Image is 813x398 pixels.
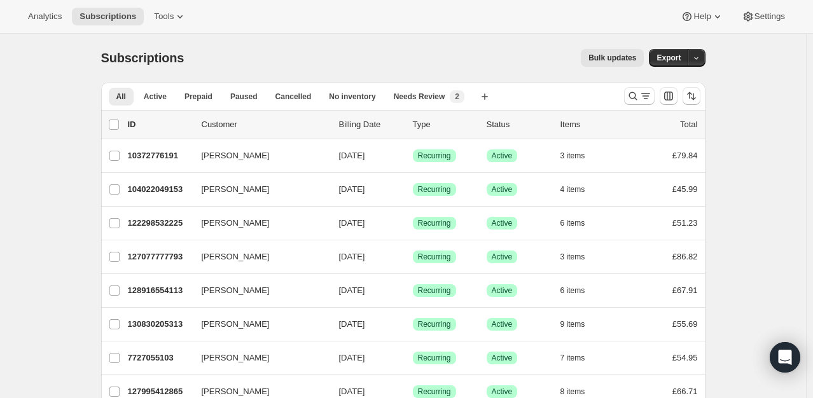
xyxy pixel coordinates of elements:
[275,92,312,102] span: Cancelled
[560,248,599,266] button: 3 items
[202,318,270,331] span: [PERSON_NAME]
[194,280,321,301] button: [PERSON_NAME]
[487,118,550,131] p: Status
[128,149,191,162] p: 10372776191
[418,387,451,397] span: Recurring
[128,282,698,299] div: 128916554113[PERSON_NAME][DATE]SuccessRecurringSuccessActive6 items£67.91
[560,387,585,397] span: 8 items
[194,179,321,200] button: [PERSON_NAME]
[492,387,513,397] span: Active
[418,184,451,195] span: Recurring
[560,147,599,165] button: 3 items
[492,252,513,262] span: Active
[144,92,167,102] span: Active
[146,8,194,25] button: Tools
[20,8,69,25] button: Analytics
[492,353,513,363] span: Active
[672,353,698,362] span: £54.95
[418,151,451,161] span: Recurring
[560,349,599,367] button: 7 items
[128,352,191,364] p: 7727055103
[680,118,697,131] p: Total
[339,387,365,396] span: [DATE]
[588,53,636,63] span: Bulk updates
[734,8,793,25] button: Settings
[560,319,585,329] span: 9 items
[418,353,451,363] span: Recurring
[339,319,365,329] span: [DATE]
[194,348,321,368] button: [PERSON_NAME]
[418,319,451,329] span: Recurring
[560,214,599,232] button: 6 items
[394,92,445,102] span: Needs Review
[492,184,513,195] span: Active
[202,250,270,263] span: [PERSON_NAME]
[184,92,212,102] span: Prepaid
[202,183,270,196] span: [PERSON_NAME]
[660,87,677,105] button: Customize table column order and visibility
[194,146,321,166] button: [PERSON_NAME]
[128,250,191,263] p: 127077777793
[560,315,599,333] button: 9 items
[693,11,711,22] span: Help
[560,181,599,198] button: 4 items
[154,11,174,22] span: Tools
[202,217,270,230] span: [PERSON_NAME]
[339,353,365,362] span: [DATE]
[202,352,270,364] span: [PERSON_NAME]
[672,387,698,396] span: £66.71
[194,213,321,233] button: [PERSON_NAME]
[413,118,476,131] div: Type
[128,315,698,333] div: 130830205313[PERSON_NAME][DATE]SuccessRecurringSuccessActive9 items£55.69
[455,92,459,102] span: 2
[128,118,698,131] div: IDCustomerBilling DateTypeStatusItemsTotal
[329,92,375,102] span: No inventory
[202,284,270,297] span: [PERSON_NAME]
[475,88,495,106] button: Create new view
[202,118,329,131] p: Customer
[80,11,136,22] span: Subscriptions
[492,319,513,329] span: Active
[128,318,191,331] p: 130830205313
[339,118,403,131] p: Billing Date
[202,149,270,162] span: [PERSON_NAME]
[418,218,451,228] span: Recurring
[339,285,365,295] span: [DATE]
[581,49,644,67] button: Bulk updates
[770,342,800,373] div: Open Intercom Messenger
[624,87,655,105] button: Search and filter results
[101,51,184,65] span: Subscriptions
[28,11,62,22] span: Analytics
[128,248,698,266] div: 127077777793[PERSON_NAME][DATE]SuccessRecurringSuccessActive3 items£86.82
[657,53,681,63] span: Export
[649,49,688,67] button: Export
[672,218,698,228] span: £51.23
[339,218,365,228] span: [DATE]
[418,285,451,296] span: Recurring
[672,285,698,295] span: £67.91
[128,214,698,232] div: 122298532225[PERSON_NAME][DATE]SuccessRecurringSuccessActive6 items£51.23
[194,247,321,267] button: [PERSON_NAME]
[754,11,785,22] span: Settings
[560,151,585,161] span: 3 items
[128,181,698,198] div: 104022049153[PERSON_NAME][DATE]SuccessRecurringSuccessActive4 items£45.99
[672,184,698,194] span: £45.99
[560,285,585,296] span: 6 items
[72,8,144,25] button: Subscriptions
[339,184,365,194] span: [DATE]
[194,314,321,334] button: [PERSON_NAME]
[683,87,700,105] button: Sort the results
[672,252,698,261] span: £86.82
[673,8,731,25] button: Help
[339,252,365,261] span: [DATE]
[128,147,698,165] div: 10372776191[PERSON_NAME][DATE]SuccessRecurringSuccessActive3 items£79.84
[560,282,599,299] button: 6 items
[492,151,513,161] span: Active
[672,151,698,160] span: £79.84
[339,151,365,160] span: [DATE]
[492,285,513,296] span: Active
[128,385,191,398] p: 127995412865
[560,353,585,363] span: 7 items
[560,184,585,195] span: 4 items
[492,218,513,228] span: Active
